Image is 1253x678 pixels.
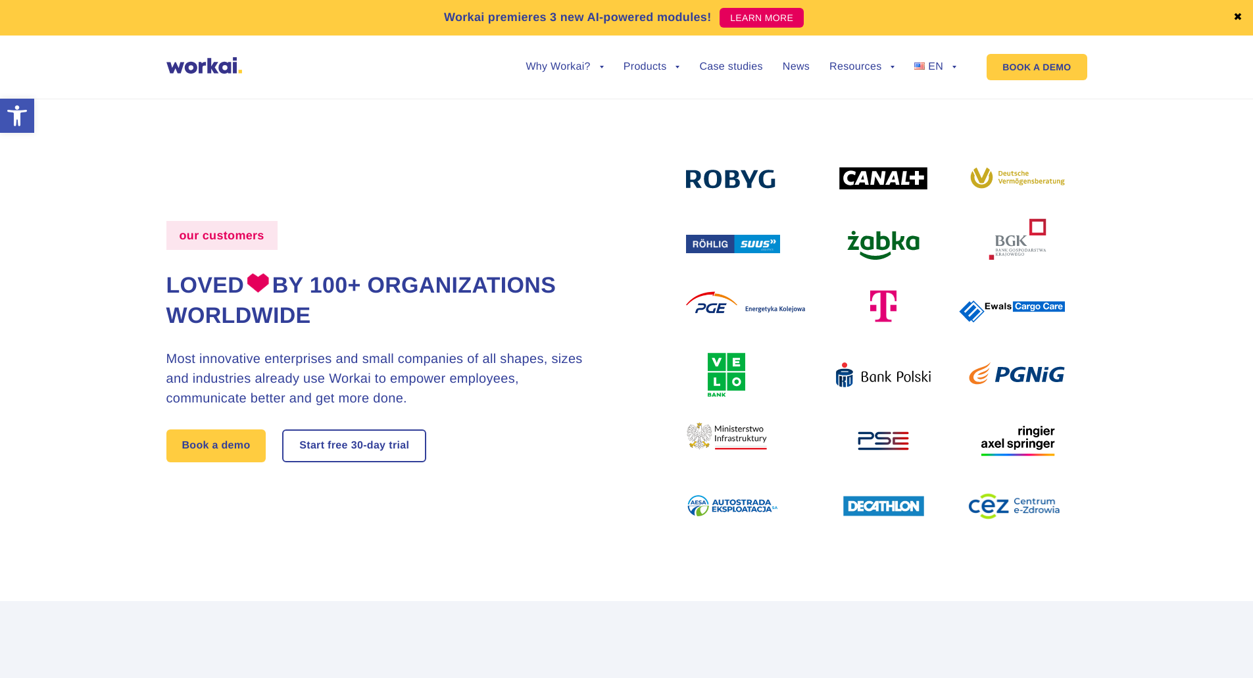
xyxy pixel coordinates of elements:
[166,271,590,331] h1: Loved by 100+ organizations worldwide
[444,9,712,26] p: Workai premieres 3 new AI-powered modules!
[351,441,386,451] i: 30-day
[987,54,1087,80] a: BOOK A DEMO
[166,349,590,408] h3: Most innovative enterprises and small companies of all shapes, sizes and industries already use W...
[928,61,943,72] span: EN
[829,62,895,72] a: Resources
[526,62,603,72] a: Why Workai?
[720,8,804,28] a: LEARN MORE
[247,273,269,293] img: heart.png
[166,429,266,462] a: Book a demo
[783,62,810,72] a: News
[624,62,680,72] a: Products
[1233,12,1242,23] a: ✖
[166,221,278,250] label: our customers
[283,431,425,461] a: Start free30-daytrial
[699,62,762,72] a: Case studies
